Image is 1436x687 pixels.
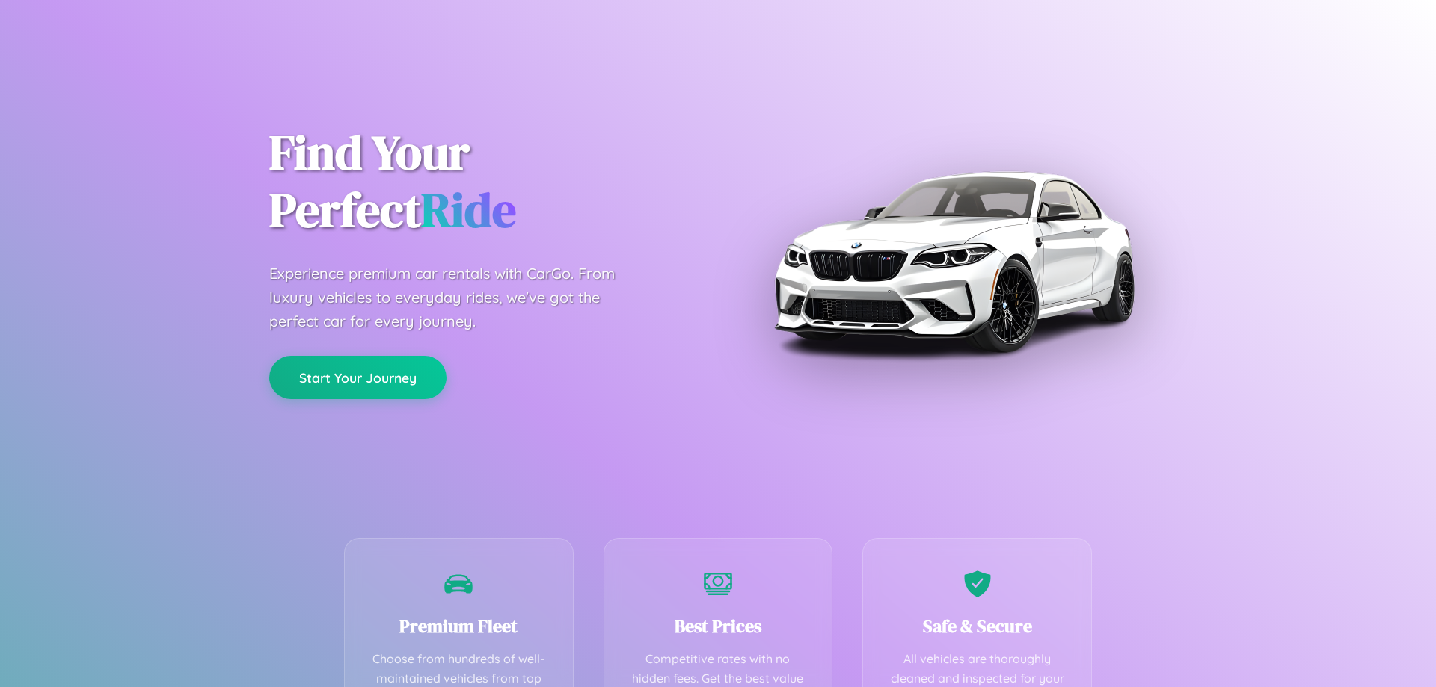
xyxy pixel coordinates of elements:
[367,614,550,638] h3: Premium Fleet
[767,75,1141,449] img: Premium BMW car rental vehicle
[269,356,447,399] button: Start Your Journey
[886,614,1069,638] h3: Safe & Secure
[269,262,643,333] p: Experience premium car rentals with CarGo. From luxury vehicles to everyday rides, we've got the ...
[269,124,696,239] h1: Find Your Perfect
[627,614,810,638] h3: Best Prices
[421,177,516,242] span: Ride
